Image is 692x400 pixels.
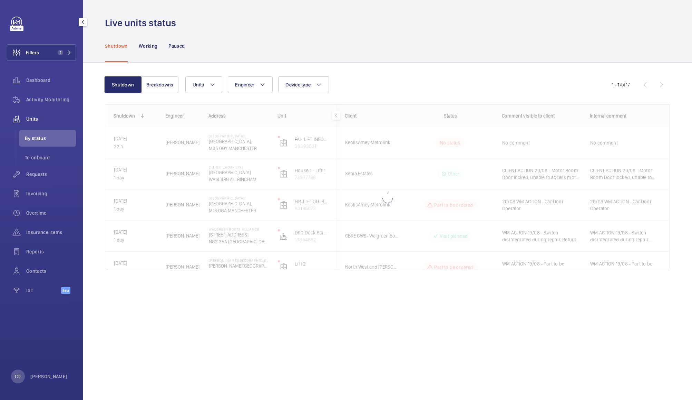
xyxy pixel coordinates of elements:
p: Shutdown [105,43,128,49]
span: Overtime [26,210,76,216]
span: of [621,82,626,87]
span: Activity Monitoring [26,96,76,103]
button: Engineer [228,76,273,93]
button: Shutdown [104,76,142,93]
span: Filters [26,49,39,56]
span: Engineer [235,82,254,87]
button: Units [185,76,222,93]
p: Working [139,43,157,49]
span: By status [25,135,76,142]
p: [PERSON_NAME] [30,373,68,380]
span: IoT [26,287,61,294]
p: CD [15,373,21,380]
p: Paused [168,43,185,49]
button: Device type [278,76,329,93]
span: 1 [58,50,63,55]
span: Requests [26,171,76,178]
span: Invoicing [26,190,76,197]
span: Insurance items [26,229,76,236]
span: Device type [285,82,311,87]
span: 1 - 17 17 [612,82,630,87]
span: To onboard [25,154,76,161]
button: Breakdowns [141,76,178,93]
button: Filters1 [7,44,76,61]
span: Units [26,115,76,122]
span: Reports [26,248,76,255]
span: Beta [61,287,70,294]
span: Units [193,82,204,87]
span: Dashboard [26,77,76,84]
h1: Live units status [105,17,180,29]
span: Contacts [26,268,76,275]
